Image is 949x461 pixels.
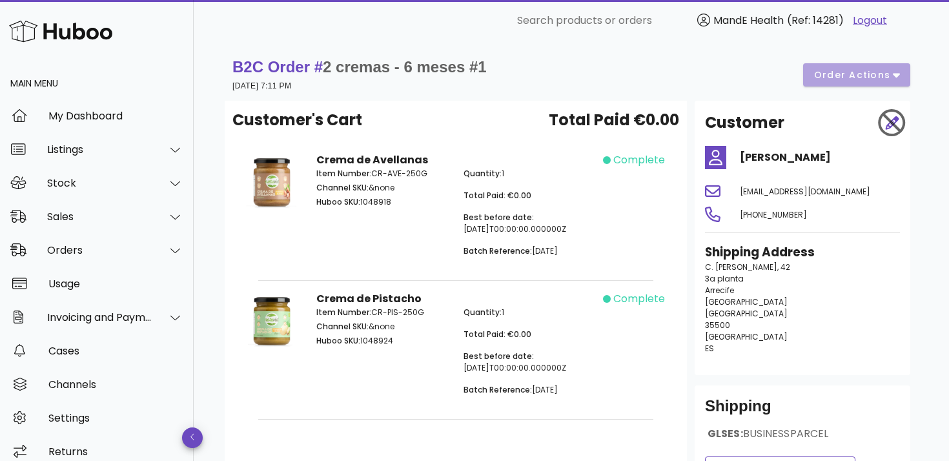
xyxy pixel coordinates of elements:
[323,58,487,76] span: 2 cremas - 6 meses #1
[853,13,887,28] a: Logout
[464,384,595,396] p: [DATE]
[232,108,362,132] span: Customer's Cart
[464,212,534,223] span: Best before date:
[705,296,788,307] span: [GEOGRAPHIC_DATA]
[705,320,730,331] span: 35500
[243,291,301,349] img: Product Image
[705,396,900,427] div: Shipping
[316,307,448,318] p: CR-PIS-250G
[705,427,900,451] div: GLSES:
[464,351,595,374] p: [DATE]T00:00:00.000000Z
[705,285,734,296] span: Arrecife
[232,81,291,90] small: [DATE] 7:11 PM
[47,311,152,323] div: Invoicing and Payments
[464,245,532,256] span: Batch Reference:
[48,412,183,424] div: Settings
[316,196,448,208] p: 1048918
[48,278,183,290] div: Usage
[316,335,448,347] p: 1048924
[705,331,788,342] span: [GEOGRAPHIC_DATA]
[48,446,183,458] div: Returns
[613,152,665,168] span: complete
[713,13,784,28] span: MandE Health
[48,110,183,122] div: My Dashboard
[705,343,714,354] span: ES
[464,351,534,362] span: Best before date:
[740,150,900,165] h4: [PERSON_NAME]
[48,378,183,391] div: Channels
[316,182,448,194] p: &none
[316,291,422,306] strong: Crema de Pistacho
[549,108,679,132] span: Total Paid €0.00
[316,182,369,193] span: Channel SKU:
[464,307,595,318] p: 1
[464,212,595,235] p: [DATE]T00:00:00.000000Z
[316,321,369,332] span: Channel SKU:
[316,152,428,167] strong: Crema de Avellanas
[464,329,531,340] span: Total Paid: €0.00
[316,168,371,179] span: Item Number:
[613,291,665,307] span: complete
[705,273,744,284] span: 3a planta
[743,426,829,441] span: BUSINESSPARCEL
[464,168,502,179] span: Quantity:
[316,168,448,179] p: CR-AVE-250G
[464,245,595,257] p: [DATE]
[740,186,870,197] span: [EMAIL_ADDRESS][DOMAIN_NAME]
[464,384,532,395] span: Batch Reference:
[316,307,371,318] span: Item Number:
[243,152,301,210] img: Product Image
[47,244,152,256] div: Orders
[47,177,152,189] div: Stock
[316,335,360,346] span: Huboo SKU:
[464,307,502,318] span: Quantity:
[787,13,844,28] span: (Ref: 14281)
[316,196,360,207] span: Huboo SKU:
[740,209,807,220] span: [PHONE_NUMBER]
[48,345,183,357] div: Cases
[705,261,790,272] span: C. [PERSON_NAME], 42
[464,190,531,201] span: Total Paid: €0.00
[316,321,448,333] p: &none
[705,243,900,261] h3: Shipping Address
[705,308,788,319] span: [GEOGRAPHIC_DATA]
[705,111,784,134] h2: Customer
[464,168,595,179] p: 1
[47,143,152,156] div: Listings
[47,210,152,223] div: Sales
[232,58,487,76] strong: B2C Order #
[9,17,112,45] img: Huboo Logo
